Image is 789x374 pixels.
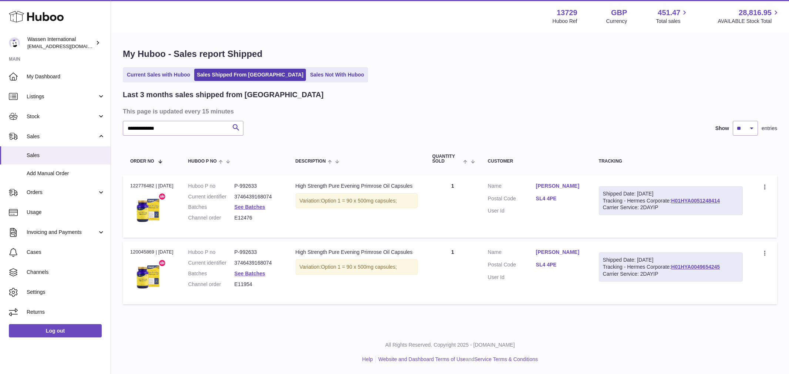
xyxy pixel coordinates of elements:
[27,269,105,276] span: Channels
[488,207,536,214] dt: User Id
[718,8,780,25] a: 28,816.95 AVAILABLE Stock Total
[362,356,373,362] a: Help
[27,133,97,140] span: Sales
[235,259,281,266] dd: 3746439168074
[235,204,265,210] a: See Batches
[658,8,680,18] span: 451.47
[27,113,97,120] span: Stock
[27,170,105,177] span: Add Manual Order
[27,93,97,100] span: Listings
[488,274,536,281] dt: User Id
[656,18,689,25] span: Total sales
[117,341,783,348] p: All Rights Reserved. Copyright 2025 - [DOMAIN_NAME]
[235,214,281,221] dd: E12476
[124,69,193,81] a: Current Sales with Huboo
[27,189,97,196] span: Orders
[235,281,281,288] dd: E11954
[27,229,97,236] span: Invoicing and Payments
[188,214,235,221] dt: Channel order
[130,258,167,295] img: EveningPrimroseOilCapsules_TopSanteLogo.png
[603,204,739,211] div: Carrier Service: 2DAYIP
[762,125,777,132] span: entries
[739,8,772,18] span: 28,816.95
[536,195,584,202] a: SL4 4PE
[123,90,324,100] h2: Last 3 months sales shipped from [GEOGRAPHIC_DATA]
[557,8,577,18] strong: 13729
[188,204,235,211] dt: Batches
[488,195,536,204] dt: Postal Code
[27,309,105,316] span: Returns
[611,8,627,18] strong: GBP
[296,159,326,164] span: Description
[296,183,418,190] div: High Strength Pure Evening Primrose Oil Capsules
[488,261,536,270] dt: Postal Code
[553,18,577,25] div: Huboo Ref
[188,270,235,277] dt: Batches
[603,271,739,278] div: Carrier Service: 2DAYIP
[130,249,173,255] div: 120045869 | [DATE]
[603,190,739,197] div: Shipped Date: [DATE]
[488,249,536,258] dt: Name
[27,209,105,216] span: Usage
[194,69,306,81] a: Sales Shipped From [GEOGRAPHIC_DATA]
[321,264,397,270] span: Option 1 = 90 x 500mg capsules;
[188,159,217,164] span: Huboo P no
[671,264,720,270] a: H01HYA0049654245
[235,193,281,200] dd: 3746439168074
[130,183,173,189] div: 122776482 | [DATE]
[235,249,281,256] dd: P-992633
[307,69,367,81] a: Sales Not With Huboo
[536,261,584,268] a: SL4 4PE
[376,356,538,363] li: and
[606,18,627,25] div: Currency
[656,8,689,25] a: 451.47 Total sales
[378,356,466,362] a: Website and Dashboard Terms of Use
[599,159,743,164] div: Tracking
[474,356,538,362] a: Service Terms & Conditions
[130,191,167,228] img: EveningPrimroseOilCapsules_TopSanteLogo.png
[130,159,154,164] span: Order No
[536,249,584,256] a: [PERSON_NAME]
[9,324,102,337] a: Log out
[296,193,418,208] div: Variation:
[188,259,235,266] dt: Current identifier
[715,125,729,132] label: Show
[599,252,743,282] div: Tracking - Hermes Corporate:
[671,198,720,204] a: H01HYA0051248414
[296,259,418,275] div: Variation:
[27,289,105,296] span: Settings
[235,183,281,190] dd: P-992633
[235,271,265,276] a: See Batches
[425,241,481,304] td: 1
[123,107,775,115] h3: This page is updated every 15 minutes
[27,249,105,256] span: Cases
[432,154,462,164] span: Quantity Sold
[188,183,235,190] dt: Huboo P no
[425,175,481,238] td: 1
[9,37,20,48] img: gemma.moses@wassen.com
[27,152,105,159] span: Sales
[488,159,584,164] div: Customer
[536,183,584,190] a: [PERSON_NAME]
[488,183,536,191] dt: Name
[188,281,235,288] dt: Channel order
[27,73,105,80] span: My Dashboard
[123,48,777,60] h1: My Huboo - Sales report Shipped
[718,18,780,25] span: AVAILABLE Stock Total
[188,249,235,256] dt: Huboo P no
[296,249,418,256] div: High Strength Pure Evening Primrose Oil Capsules
[321,198,397,204] span: Option 1 = 90 x 500mg capsules;
[599,186,743,215] div: Tracking - Hermes Corporate:
[27,43,109,49] span: [EMAIL_ADDRESS][DOMAIN_NAME]
[188,193,235,200] dt: Current identifier
[603,256,739,263] div: Shipped Date: [DATE]
[27,36,94,50] div: Wassen International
